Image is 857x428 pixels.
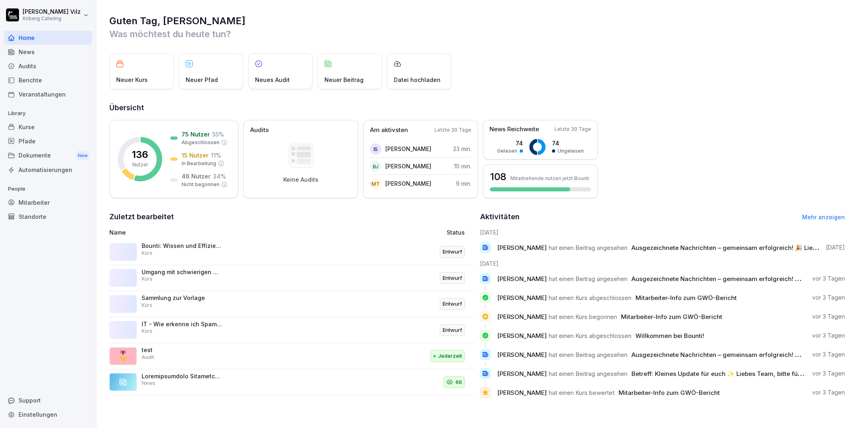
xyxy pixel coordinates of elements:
h2: Zuletzt bearbeitet [109,211,474,222]
p: 🎖️ [117,349,129,363]
a: DokumenteNew [4,148,92,163]
p: Kirberg Catering [23,16,81,21]
p: Am aktivsten [370,126,408,135]
p: [PERSON_NAME] Vilz [23,8,81,15]
a: Mehr anzeigen [802,214,845,220]
span: hat einen Kurs abgeschlossen [549,332,631,340]
p: In Bearbeitung [182,160,216,167]
a: Bounti: Wissen und Effizienz im TeamKursEntwurf [109,239,474,265]
span: Mitarbeiter-Info zum GWÖ-Bericht [619,389,720,397]
span: [PERSON_NAME] [497,389,547,397]
div: IS [370,143,381,155]
p: Neuer Pfad [186,76,218,84]
p: test [142,346,222,354]
span: [PERSON_NAME] [497,244,547,252]
p: vor 3 Tagen [812,275,845,283]
span: Mitarbeiter-Info zum GWÖ-Bericht [621,313,722,321]
p: Letzte 30 Tage [435,126,471,134]
p: 66 [456,378,462,386]
p: vor 3 Tagen [812,294,845,302]
p: Bounti: Wissen und Effizienz im Team [142,242,222,250]
span: [PERSON_NAME] [497,313,547,321]
div: New [76,151,90,160]
p: Neuer Beitrag [324,76,364,84]
p: Entwurf [443,326,462,334]
p: 15 Nutzer [182,151,209,159]
p: Sammlung zur Vorlage [142,294,222,302]
span: hat einen Kurs abgeschlossen [549,294,631,302]
p: Abgeschlossen [182,139,219,146]
a: 🎖️testAuditJederzeit [109,343,474,369]
h2: Aktivitäten [480,211,520,222]
span: hat einen Beitrag angesehen [549,275,627,283]
p: Entwurf [443,274,462,282]
p: 9 min. [456,179,471,188]
p: 74 [497,139,523,147]
span: hat einen Beitrag angesehen [549,244,627,252]
p: Nicht begonnen [182,181,219,188]
h6: [DATE] [480,228,845,237]
p: vor 3 Tagen [812,388,845,397]
a: Sammlung zur VorlageKursEntwurf [109,291,474,317]
h3: 108 [490,170,506,184]
p: Kurs [142,302,153,309]
a: Veranstaltungen [4,87,92,101]
a: IT - Wie erkenne ich Spam E-Mails?KursEntwurf [109,317,474,344]
span: [PERSON_NAME] [497,370,547,378]
p: Library [4,107,92,120]
div: Kurse [4,120,92,134]
p: Umgang mit schwierigen Gästen [142,269,222,276]
span: hat einen Beitrag angesehen [549,370,627,378]
div: Audits [4,59,92,73]
a: Home [4,31,92,45]
p: Entwurf [443,248,462,256]
p: Letzte 30 Tage [554,126,591,133]
p: Was möchtest du heute tun? [109,27,845,40]
a: News [4,45,92,59]
p: Entwurf [443,300,462,308]
p: Name [109,228,340,237]
div: Dokumente [4,148,92,163]
div: Einstellungen [4,407,92,422]
div: BJ [370,161,381,172]
p: 136 [132,150,148,159]
a: Automatisierungen [4,163,92,177]
p: Nutzer [132,161,148,168]
p: Gelesen [497,147,517,155]
a: Loremipsumdolo Sitametcons – adipiscin elitseddoei! 🎉 Tempor Inci, utl etdol magnaaliqu Enimadmin... [109,369,474,396]
p: 75 Nutzer [182,130,210,138]
p: 23 min. [453,145,471,153]
span: Mitarbeiter-Info zum GWÖ-Bericht [635,294,737,302]
p: [DATE] [826,243,845,252]
a: Standorte [4,210,92,224]
p: Datei hochladen [394,76,441,84]
p: Kurs [142,250,153,257]
span: hat einen Kurs bewertet [549,389,615,397]
h6: [DATE] [480,259,845,268]
span: [PERSON_NAME] [497,275,547,283]
p: [PERSON_NAME] [385,145,431,153]
a: Berichte [4,73,92,87]
a: Pfade [4,134,92,148]
p: 34 % [213,172,226,180]
div: MT [370,178,381,189]
h1: Guten Tag, [PERSON_NAME] [109,15,845,27]
span: [PERSON_NAME] [497,351,547,359]
p: 11 % [211,151,221,159]
span: hat einen Kurs begonnen [549,313,617,321]
p: Mitarbeitende nutzen jetzt Bounti [510,175,589,181]
span: Willkommen bei Bounti! [635,332,704,340]
p: Keine Audits [283,176,318,183]
div: Mitarbeiter [4,195,92,210]
p: 55 % [212,130,224,138]
p: People [4,183,92,195]
span: hat einen Beitrag angesehen [549,351,627,359]
p: Kurs [142,327,153,335]
p: IT - Wie erkenne ich Spam E-Mails? [142,321,222,328]
p: 74 [552,139,584,147]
